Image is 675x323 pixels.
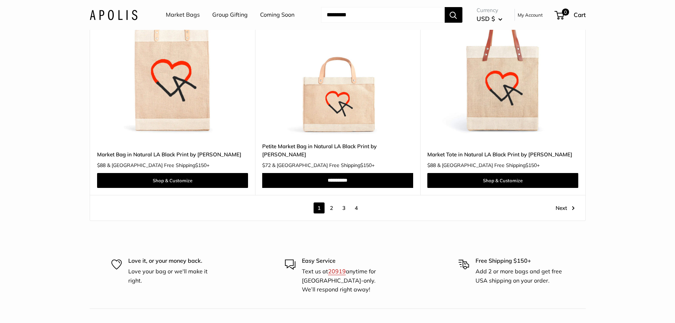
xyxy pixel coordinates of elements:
[97,150,248,158] a: Market Bag in Natural LA Black Print by [PERSON_NAME]
[262,162,271,168] span: $72
[476,267,564,285] p: Add 2 or more bags and get free USA shipping on your order.
[128,256,217,266] p: Love it, or your money back.
[128,267,217,285] p: Love your bag or we'll make it right.
[427,173,578,188] a: Shop & Customize
[212,10,248,20] a: Group Gifting
[351,202,362,213] a: 4
[445,7,462,23] button: Search
[166,10,200,20] a: Market Bags
[321,7,445,23] input: Search...
[555,9,586,21] a: 0 Cart
[427,162,436,168] span: $88
[477,13,502,24] button: USD $
[525,162,537,168] span: $150
[107,163,209,168] span: & [GEOGRAPHIC_DATA] Free Shipping +
[437,163,540,168] span: & [GEOGRAPHIC_DATA] Free Shipping +
[97,162,106,168] span: $88
[477,15,495,22] span: USD $
[562,9,569,16] span: 0
[574,11,586,18] span: Cart
[302,267,390,294] p: Text us at anytime for [GEOGRAPHIC_DATA]-only. We’ll respond right away!
[476,256,564,266] p: Free Shipping $150+
[90,10,137,20] img: Apolis
[314,202,325,213] span: 1
[477,5,502,15] span: Currency
[195,162,207,168] span: $150
[360,162,372,168] span: $150
[260,10,294,20] a: Coming Soon
[97,173,248,188] a: Shop & Customize
[556,202,575,213] a: Next
[326,202,337,213] a: 2
[6,296,76,317] iframe: Sign Up via Text for Offers
[302,256,390,266] p: Easy Service
[338,202,349,213] a: 3
[518,11,543,19] a: My Account
[328,268,346,275] a: 20919
[272,163,375,168] span: & [GEOGRAPHIC_DATA] Free Shipping +
[262,142,413,159] a: Petite Market Bag in Natural LA Black Print by [PERSON_NAME]
[427,150,578,158] a: Market Tote in Natural LA Black Print by [PERSON_NAME]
